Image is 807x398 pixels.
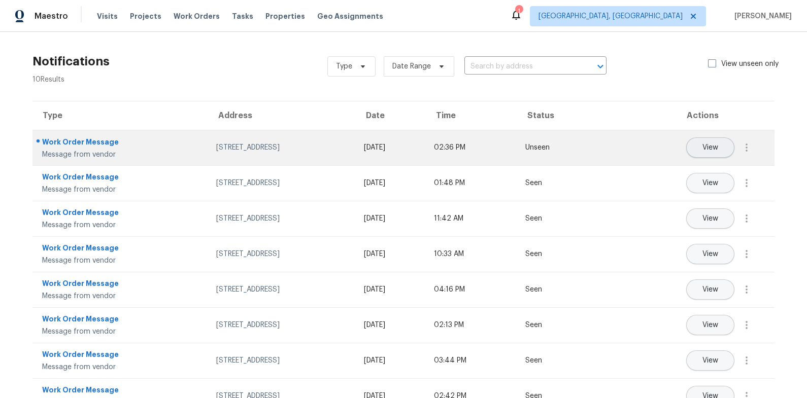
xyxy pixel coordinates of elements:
[364,178,417,188] div: [DATE]
[42,349,200,362] div: Work Order Message
[42,207,200,220] div: Work Order Message
[42,327,200,337] div: Message from vendor
[525,213,585,224] div: Seen
[216,142,348,153] div: [STREET_ADDRESS]
[686,208,734,229] button: View
[364,249,417,259] div: [DATE]
[32,101,208,130] th: Type
[702,321,718,329] span: View
[336,61,352,71] span: Type
[525,249,585,259] div: Seen
[42,291,200,301] div: Message from vendor
[317,11,383,21] span: Geo Assignments
[35,11,68,21] span: Maestro
[42,185,200,195] div: Message from vendor
[730,11,792,21] span: [PERSON_NAME]
[42,278,200,291] div: Work Order Message
[216,320,348,330] div: [STREET_ADDRESS]
[686,350,734,371] button: View
[434,249,509,259] div: 10:33 AM
[32,75,110,85] div: 10 Results
[208,101,356,130] th: Address
[42,256,200,266] div: Message from vendor
[426,101,517,130] th: Time
[364,142,417,153] div: [DATE]
[686,315,734,335] button: View
[525,178,585,188] div: Seen
[364,213,417,224] div: [DATE]
[364,284,417,295] div: [DATE]
[686,279,734,300] button: View
[702,179,718,187] span: View
[216,178,348,188] div: [STREET_ADDRESS]
[97,11,118,21] span: Visits
[216,355,348,366] div: [STREET_ADDRESS]
[525,320,585,330] div: Seen
[592,101,775,130] th: Actions
[216,284,348,295] div: [STREET_ADDRESS]
[32,56,110,66] h2: Notifications
[539,11,683,21] span: [GEOGRAPHIC_DATA], [GEOGRAPHIC_DATA]
[42,314,200,327] div: Work Order Message
[434,142,509,153] div: 02:36 PM
[364,320,417,330] div: [DATE]
[216,213,348,224] div: [STREET_ADDRESS]
[515,6,522,16] div: 1
[686,137,734,158] button: View
[525,355,585,366] div: Seen
[434,355,509,366] div: 03:44 PM
[42,243,200,256] div: Work Order Message
[464,59,578,75] input: Search by address
[216,249,348,259] div: [STREET_ADDRESS]
[130,11,161,21] span: Projects
[434,320,509,330] div: 02:13 PM
[42,150,200,160] div: Message from vendor
[434,284,509,295] div: 04:16 PM
[525,142,585,153] div: Unseen
[392,61,431,71] span: Date Range
[702,144,718,152] span: View
[702,286,718,294] span: View
[593,59,608,74] button: Open
[702,215,718,223] span: View
[434,213,509,224] div: 11:42 AM
[686,173,734,193] button: View
[265,11,305,21] span: Properties
[42,220,200,230] div: Message from vendor
[702,250,718,258] span: View
[42,172,200,185] div: Work Order Message
[708,59,791,69] label: View unseen only
[686,244,734,264] button: View
[232,13,253,20] span: Tasks
[42,137,200,150] div: Work Order Message
[434,178,509,188] div: 01:48 PM
[364,355,417,366] div: [DATE]
[517,101,593,130] th: Status
[42,385,200,397] div: Work Order Message
[525,284,585,295] div: Seen
[356,101,425,130] th: Date
[42,362,200,372] div: Message from vendor
[174,11,220,21] span: Work Orders
[702,357,718,365] span: View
